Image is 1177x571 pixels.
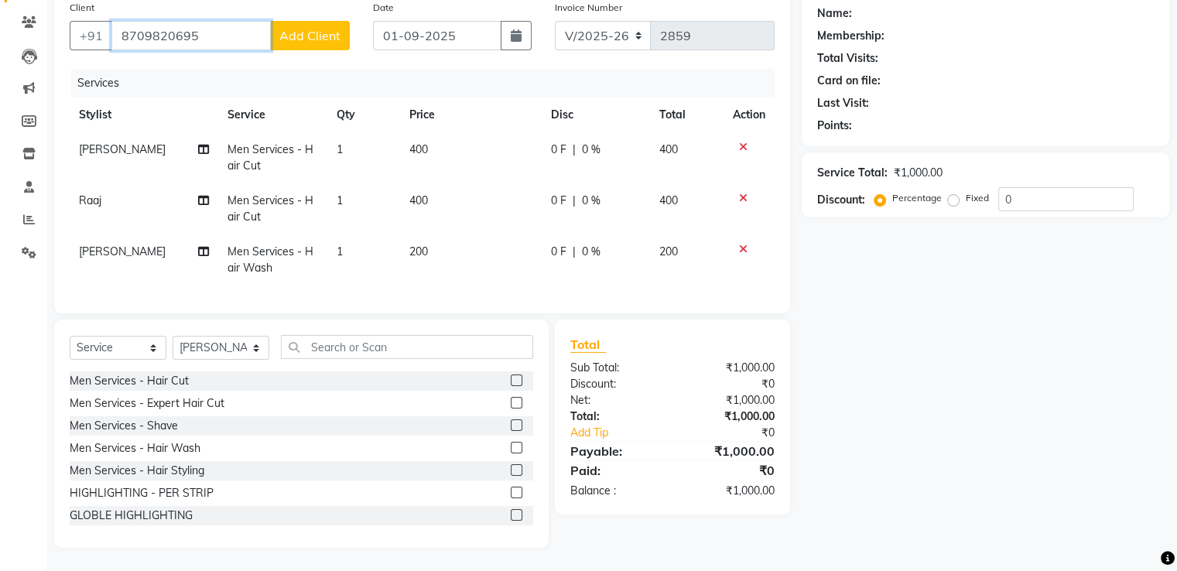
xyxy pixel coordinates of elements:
span: 200 [409,244,428,258]
span: 0 F [551,142,566,158]
span: Total [570,337,606,353]
span: | [573,193,576,209]
th: Disc [542,97,650,132]
label: Percentage [892,191,942,205]
span: 1 [337,142,343,156]
div: HIGHLIGHTING - PER STRIP [70,485,214,501]
div: Men Services - Shave [70,418,178,434]
span: Men Services - Hair Cut [228,193,313,224]
div: ₹1,000.00 [672,409,786,425]
div: Net: [559,392,672,409]
th: Total [650,97,724,132]
th: Stylist [70,97,218,132]
div: Men Services - Expert Hair Cut [70,395,224,412]
div: Service Total: [817,165,888,181]
th: Qty [327,97,400,132]
span: 0 % [582,142,600,158]
span: 0 % [582,193,600,209]
label: Date [373,1,394,15]
div: GLOBLE HIGHLIGHTING [70,508,193,524]
span: Raaj [79,193,101,207]
label: Client [70,1,94,15]
div: Last Visit: [817,95,869,111]
div: Sub Total: [559,360,672,376]
span: 1 [337,244,343,258]
div: Payable: [559,442,672,460]
span: 0 F [551,193,566,209]
div: Men Services - Hair Wash [70,440,200,456]
span: 200 [659,244,678,258]
div: Total Visits: [817,50,878,67]
th: Service [218,97,327,132]
div: Men Services - Hair Cut [70,373,189,389]
a: Add Tip [559,425,691,441]
div: ₹1,000.00 [894,165,943,181]
div: ₹0 [672,461,786,480]
div: ₹1,000.00 [672,483,786,499]
span: [PERSON_NAME] [79,142,166,156]
input: Search or Scan [281,335,533,359]
span: 400 [659,142,678,156]
span: 1 [337,193,343,207]
input: Search by Name/Mobile/Email/Code [111,21,271,50]
span: 400 [409,142,428,156]
button: +91 [70,21,113,50]
div: ₹1,000.00 [672,442,786,460]
div: Discount: [817,192,865,208]
span: 400 [659,193,678,207]
button: Add Client [270,21,350,50]
div: Balance : [559,483,672,499]
span: [PERSON_NAME] [79,244,166,258]
span: 400 [409,193,428,207]
th: Price [400,97,542,132]
div: Paid: [559,461,672,480]
div: Card on file: [817,73,881,89]
span: 0 % [582,244,600,260]
label: Fixed [966,191,989,205]
span: Men Services - Hair Cut [228,142,313,173]
span: | [573,142,576,158]
div: ₹0 [672,376,786,392]
label: Invoice Number [555,1,622,15]
th: Action [724,97,775,132]
div: Name: [817,5,852,22]
div: Points: [817,118,852,134]
span: Add Client [279,28,340,43]
div: Discount: [559,376,672,392]
span: 0 F [551,244,566,260]
div: Services [71,69,786,97]
div: ₹1,000.00 [672,360,786,376]
span: Men Services - Hair Wash [228,244,313,275]
div: Membership: [817,28,884,44]
span: | [573,244,576,260]
div: Men Services - Hair Styling [70,463,204,479]
div: ₹1,000.00 [672,392,786,409]
div: ₹0 [691,425,785,441]
div: Total: [559,409,672,425]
